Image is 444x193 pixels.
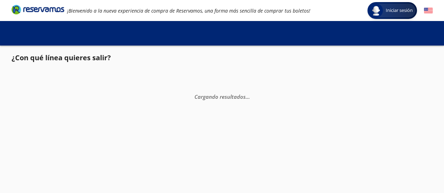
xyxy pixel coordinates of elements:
[67,7,310,14] em: ¡Bienvenido a la nueva experiencia de compra de Reservamos, una forma más sencilla de comprar tus...
[248,93,250,100] span: .
[12,4,64,17] a: Brand Logo
[12,53,111,63] p: ¿Con qué línea quieres salir?
[12,4,64,15] i: Brand Logo
[424,6,433,15] button: English
[194,93,250,100] em: Cargando resultados
[246,93,247,100] span: .
[247,93,248,100] span: .
[383,7,416,14] span: Iniciar sesión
